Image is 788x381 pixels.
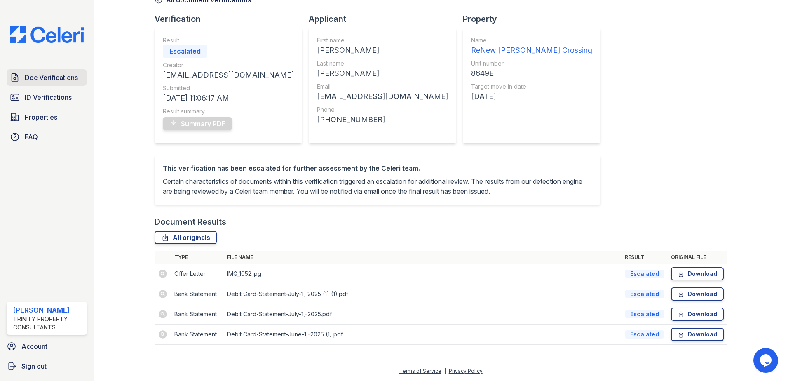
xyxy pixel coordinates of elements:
a: All originals [155,231,217,244]
td: Debit Card-Statement-July-1,-2025 (1) (1).pdf [224,284,621,304]
td: Debit Card-Statement-July-1,-2025.pdf [224,304,621,325]
div: Escalated [625,270,664,278]
a: Privacy Policy [449,368,483,374]
span: Account [21,341,47,351]
span: FAQ [25,132,38,142]
div: Name [471,36,592,45]
td: Bank Statement [171,325,224,345]
div: [EMAIL_ADDRESS][DOMAIN_NAME] [163,69,294,81]
div: Applicant [309,13,463,25]
div: Escalated [625,310,664,318]
span: Doc Verifications [25,73,78,82]
div: [EMAIL_ADDRESS][DOMAIN_NAME] [317,91,448,102]
span: Properties [25,112,57,122]
th: Result [621,251,668,264]
div: | [444,368,446,374]
a: Name ReNew [PERSON_NAME] Crossing [471,36,592,56]
td: Debit Card-Statement-June-1,-2025 (1).pdf [224,325,621,345]
td: Bank Statement [171,304,224,325]
div: [PERSON_NAME] [317,68,448,79]
div: Creator [163,61,294,69]
a: Doc Verifications [7,69,87,86]
div: Escalated [625,290,664,298]
th: Original file [668,251,727,264]
iframe: chat widget [753,348,780,373]
p: Certain characteristics of documents within this verification triggered an escalation for additio... [163,176,592,196]
div: Trinity Property Consultants [13,315,84,332]
div: Escalated [625,330,664,339]
a: Properties [7,109,87,125]
td: Offer Letter [171,264,224,284]
span: ID Verifications [25,92,72,102]
div: Unit number [471,59,592,68]
div: [DATE] 11:06:17 AM [163,92,294,104]
div: Last name [317,59,448,68]
div: Verification [155,13,309,25]
div: Result summary [163,107,294,115]
a: Terms of Service [399,368,441,374]
div: Document Results [155,216,226,228]
div: [PHONE_NUMBER] [317,114,448,125]
td: IMG_1052.jpg [224,264,621,284]
a: Account [3,338,90,355]
td: Bank Statement [171,284,224,304]
div: [DATE] [471,91,592,102]
div: Phone [317,106,448,114]
div: Submitted [163,84,294,92]
a: Download [671,267,724,280]
th: File name [224,251,621,264]
div: First name [317,36,448,45]
div: Escalated [163,45,207,58]
span: Sign out [21,361,47,371]
div: This verification has been escalated for further assessment by the Celeri team. [163,163,592,173]
a: Sign out [3,358,90,374]
a: Download [671,308,724,321]
div: Result [163,36,294,45]
div: Target move in date [471,82,592,91]
img: CE_Logo_Blue-a8612792a0a2168367f1c8372b55b34899dd931a85d93a1a3d3e32e68fde9ad4.png [3,26,90,43]
div: Property [463,13,607,25]
a: FAQ [7,129,87,145]
th: Type [171,251,224,264]
div: ReNew [PERSON_NAME] Crossing [471,45,592,56]
a: Download [671,328,724,341]
div: [PERSON_NAME] [317,45,448,56]
div: Email [317,82,448,91]
a: ID Verifications [7,89,87,106]
a: Download [671,287,724,301]
div: 8649E [471,68,592,79]
div: [PERSON_NAME] [13,305,84,315]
